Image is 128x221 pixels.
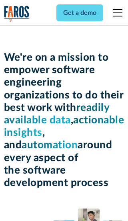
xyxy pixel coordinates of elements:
[108,3,124,23] div: menu
[4,6,30,22] img: Logo of the analytics and reporting company Faros.
[56,4,103,21] a: Get a demo
[4,51,124,189] h1: We're on a mission to empower software engineering organizations to do their best work with , , a...
[4,102,110,125] span: readily available data
[4,6,30,22] a: home
[22,140,78,150] span: automation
